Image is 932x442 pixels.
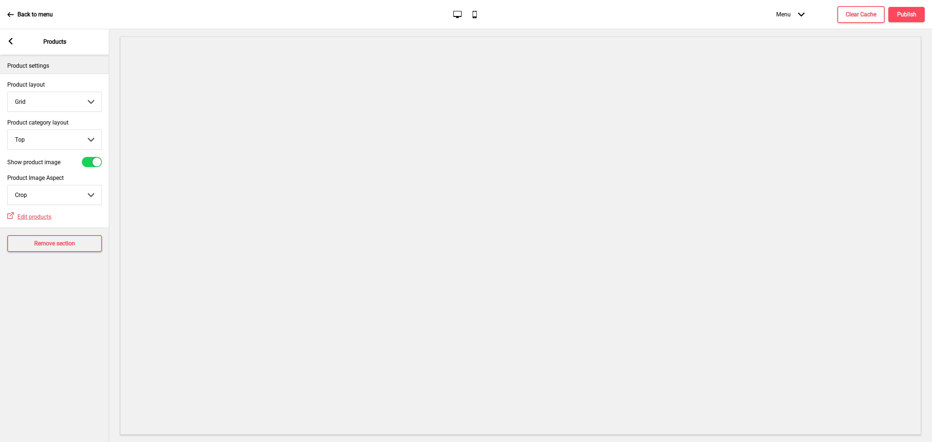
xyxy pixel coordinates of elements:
h4: Publish [897,11,916,19]
label: Product Image Aspect [7,174,102,181]
button: Remove section [7,235,102,252]
a: Edit products [14,213,51,220]
p: Back to menu [17,11,53,19]
span: Edit products [17,213,51,220]
a: Back to menu [7,5,53,24]
p: Product settings [7,62,102,70]
p: Products [43,38,66,46]
h4: Remove section [34,240,75,248]
h4: Clear Cache [846,11,876,19]
label: Product category layout [7,119,102,126]
button: Clear Cache [837,6,885,23]
label: Show product image [7,159,60,166]
label: Product layout [7,81,102,88]
button: Publish [888,7,925,22]
div: Menu [769,4,812,25]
